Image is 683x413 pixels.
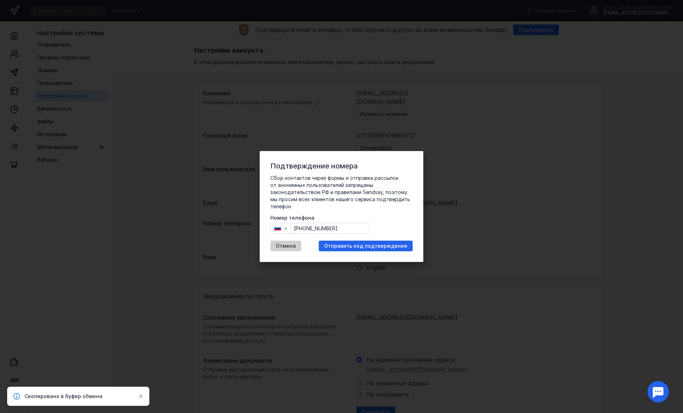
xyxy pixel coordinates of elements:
[270,162,358,170] h2: Подтверждение номера
[276,243,296,249] span: Отмена
[319,241,413,251] button: Отправить код подтверждения
[270,241,301,251] button: Отмена
[324,243,407,249] span: Отправить код подтверждения
[270,175,413,210] span: Сбор контактов через формы и отправка рассылок от анонимных пользователей запрещены законодательс...
[270,214,314,221] span: Номер телефона
[25,393,102,400] span: Скопировано в буфер обмена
